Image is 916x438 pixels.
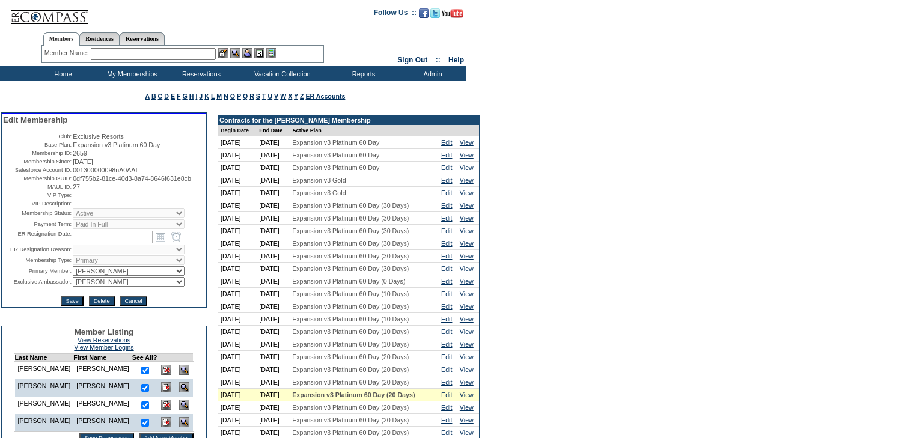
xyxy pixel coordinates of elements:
a: A [145,93,150,100]
td: [DATE] [218,199,257,212]
td: [DATE] [257,250,290,263]
a: Edit [441,252,452,260]
td: [DATE] [257,288,290,300]
input: Cancel [120,296,147,306]
td: [PERSON_NAME] [73,362,132,380]
a: U [267,93,272,100]
td: [DATE] [257,199,290,212]
a: Edit [441,189,452,196]
td: Base Plan: [3,141,72,148]
td: First Name [73,354,132,362]
a: View [460,252,474,260]
td: Club: [3,133,72,140]
td: MAUL ID: [3,183,72,190]
a: Edit [441,416,452,424]
td: [DATE] [257,313,290,326]
a: View [460,139,474,146]
td: My Memberships [96,66,165,81]
td: [DATE] [257,174,290,187]
td: Begin Date [218,125,257,136]
a: View [460,328,474,335]
span: Expansion v3 Platinum 60 Day (20 Days) [292,404,409,411]
a: P [237,93,241,100]
td: [DATE] [257,376,290,389]
a: F [177,93,181,100]
span: [DATE] [73,158,93,165]
a: L [211,93,215,100]
td: [DATE] [257,136,290,149]
span: Expansion v3 Platinum 60 Day (30 Days) [292,202,409,209]
a: Edit [441,214,452,222]
td: Exclusive Ambassador: [3,277,72,287]
span: Expansion v3 Platinum 60 Day (20 Days) [292,391,415,398]
td: Salesforce Account ID: [3,166,72,174]
td: [DATE] [218,401,257,414]
span: Expansion v3 Platinum 60 Day (30 Days) [292,240,409,247]
td: [PERSON_NAME] [73,379,132,397]
a: Y [294,93,298,100]
a: Follow us on Twitter [430,12,440,19]
a: Edit [441,404,452,411]
a: View [460,290,474,297]
td: See All? [132,354,157,362]
a: Open the calendar popup. [154,230,167,243]
a: Edit [441,227,452,234]
a: Edit [441,151,452,159]
td: [DATE] [218,326,257,338]
img: Delete [161,382,171,392]
td: Vacation Collection [234,66,328,81]
td: Membership ID: [3,150,72,157]
a: View [460,416,474,424]
td: [DATE] [218,237,257,250]
a: Edit [441,328,452,335]
a: Become our fan on Facebook [419,12,429,19]
span: Expansion v3 Platinum 60 Day [292,164,379,171]
a: T [262,93,266,100]
td: [DATE] [218,162,257,174]
td: Reports [328,66,397,81]
a: View Member Logins [74,344,133,351]
a: View [460,240,474,247]
input: Save [61,296,83,306]
a: View [460,278,474,285]
a: Reservations [120,32,165,45]
a: View [460,315,474,323]
span: Expansion v3 Platinum 60 Day (10 Days) [292,328,409,335]
a: Edit [441,177,452,184]
td: [PERSON_NAME] [14,379,73,397]
span: Expansion v3 Platinum 60 Day [292,139,379,146]
td: [DATE] [218,225,257,237]
td: [DATE] [218,338,257,351]
a: I [195,93,197,100]
td: [DATE] [218,275,257,288]
a: View [460,303,474,310]
span: Expansion v3 Platinum 60 Day (20 Days) [292,379,409,386]
a: Sign Out [397,56,427,64]
td: [DATE] [257,414,290,427]
img: Reservations [254,48,264,58]
td: Admin [397,66,466,81]
td: [DATE] [218,376,257,389]
a: View [460,379,474,386]
img: Delete [161,417,171,427]
a: Edit [441,202,452,209]
span: Expansion v3 Platinum 60 Day (30 Days) [292,214,409,222]
a: Edit [441,265,452,272]
a: C [158,93,163,100]
span: Edit Membership [3,115,67,124]
span: :: [436,56,441,64]
td: [DATE] [257,363,290,376]
img: Become our fan on Facebook [419,8,429,18]
img: Impersonate [242,48,252,58]
a: Edit [441,429,452,436]
a: ER Accounts [305,93,345,100]
a: View [460,164,474,171]
a: X [288,93,292,100]
img: Delete [161,365,171,375]
a: O [230,93,235,100]
span: Expansion v3 Platinum 60 Day (20 Days) [292,366,409,373]
td: [DATE] [257,275,290,288]
a: W [280,93,286,100]
td: [DATE] [257,351,290,363]
img: View Dashboard [179,417,189,427]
